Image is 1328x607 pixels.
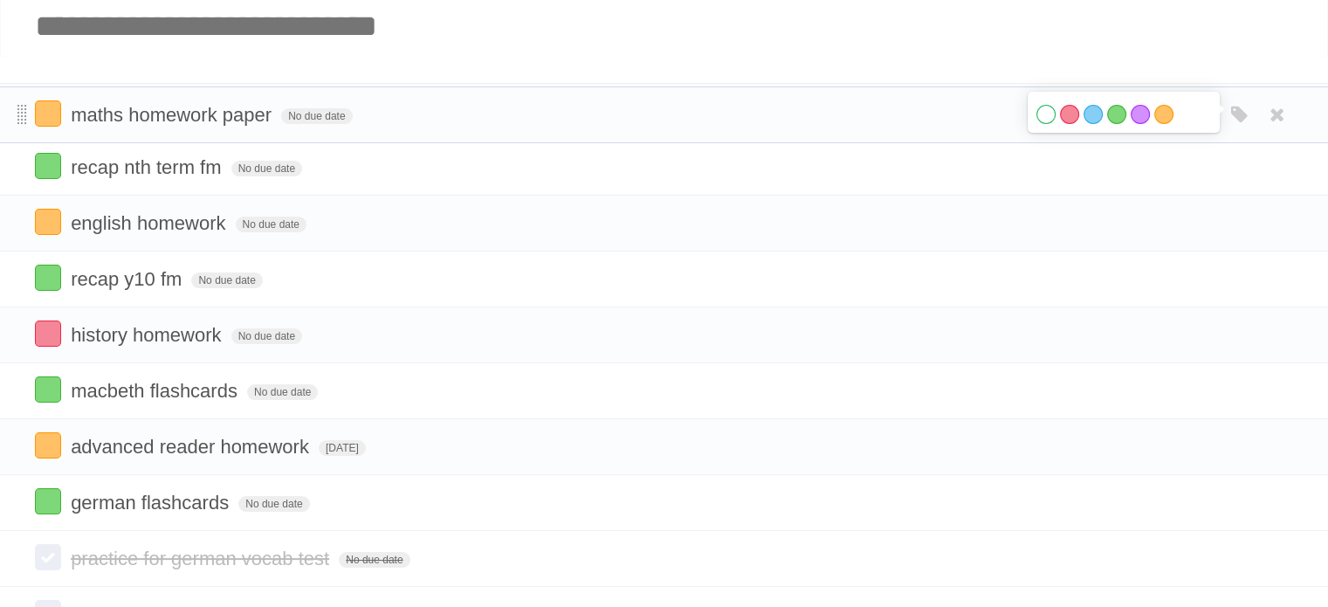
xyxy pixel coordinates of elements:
label: Done [35,265,61,291]
span: recap nth term fm [71,156,225,178]
span: No due date [191,272,262,288]
label: Blue [1084,105,1103,124]
label: Purple [1131,105,1150,124]
span: No due date [236,217,306,232]
span: english homework [71,212,230,234]
span: No due date [281,108,352,124]
span: [DATE] [319,440,366,456]
label: Done [35,432,61,459]
label: Red [1060,105,1079,124]
span: macbeth flashcards [71,380,242,402]
span: recap y10 fm [71,268,186,290]
label: Done [35,209,61,235]
span: No due date [339,552,409,568]
span: No due date [247,384,318,400]
span: No due date [238,496,309,512]
span: history homework [71,324,225,346]
label: Orange [1154,105,1173,124]
label: White [1036,105,1056,124]
span: advanced reader homework [71,436,313,458]
span: practice for german vocab test [71,548,334,569]
label: Done [35,153,61,179]
label: Done [35,544,61,570]
label: Done [35,488,61,514]
span: No due date [231,161,302,176]
label: Done [35,376,61,403]
label: Green [1107,105,1126,124]
span: maths homework paper [71,104,276,126]
label: Done [35,321,61,347]
span: german flashcards [71,492,233,514]
label: Done [35,100,61,127]
span: No due date [231,328,302,344]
